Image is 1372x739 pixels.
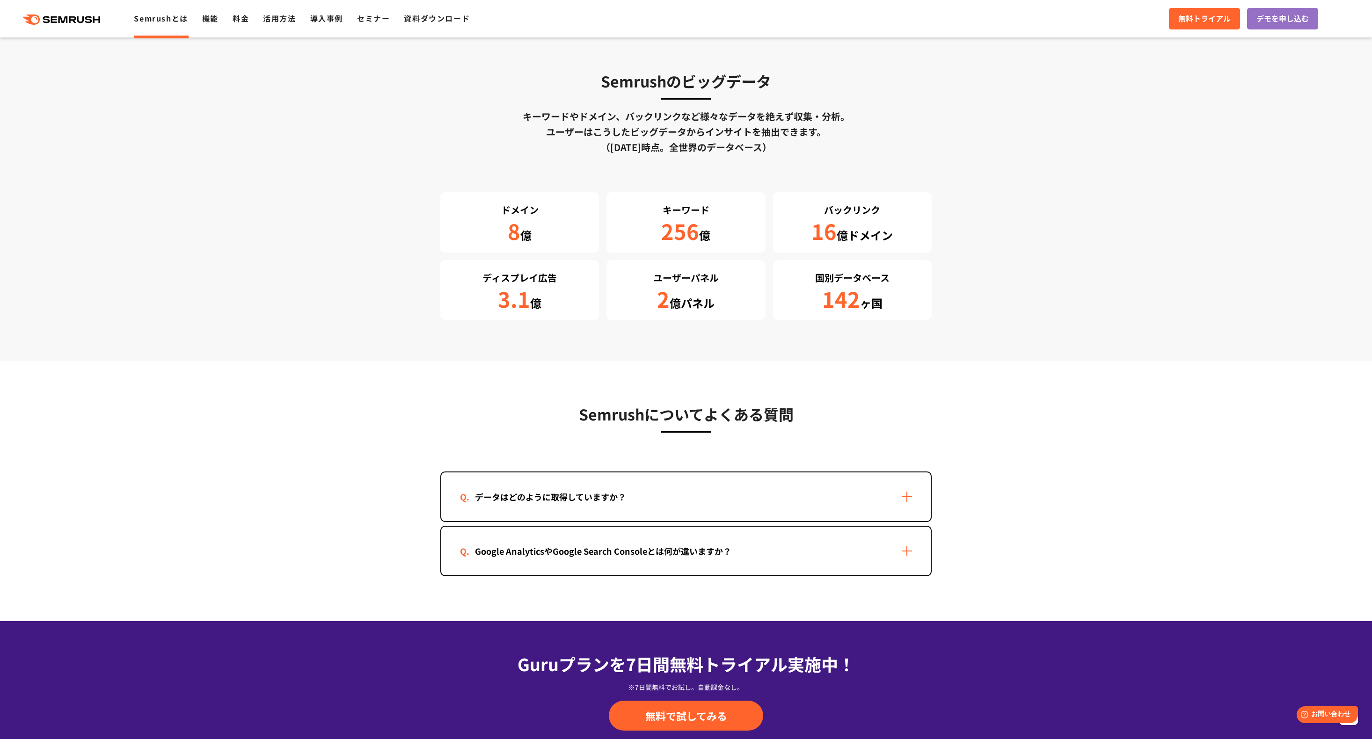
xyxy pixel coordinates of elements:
div: ディスプレイ広告 [445,270,594,285]
div: ドメイン [445,203,594,217]
a: 機能 [202,13,219,24]
div: 億 [611,219,760,244]
span: 3.1 [498,283,530,314]
span: 142 [822,283,860,314]
a: セミナー [357,13,390,24]
a: 活用方法 [263,13,296,24]
div: Google AnalyticsやGoogle Search Consoleとは何が違いますか？ [460,544,746,558]
div: ※7日間無料でお試し。自動課金なし。 [440,682,932,692]
a: 導入事例 [310,13,343,24]
div: Guruプランを7日間 [440,651,932,676]
h3: Semrushについてよくある質問 [440,402,932,426]
a: 無料トライアル [1169,8,1240,29]
span: 16 [811,216,837,246]
div: 億パネル [611,287,760,312]
span: デモを申し込む [1256,13,1309,25]
a: 無料で試してみる [609,701,763,731]
span: 2 [657,283,670,314]
span: 無料で試してみる [645,709,727,723]
iframe: Help widget launcher [1289,703,1362,729]
a: 資料ダウンロード [404,13,470,24]
div: 億ドメイン [778,219,927,244]
span: 256 [661,216,699,246]
div: 国別データベース [778,270,927,285]
div: 億 [445,219,594,244]
div: ヶ国 [778,287,927,312]
a: 料金 [233,13,249,24]
div: キーワード [611,203,760,217]
span: 無料トライアル [1178,13,1231,25]
a: Semrushとは [134,13,188,24]
div: キーワードやドメイン、バックリンクなど様々なデータを絶えず収集・分析。 ユーザーはこうしたビッグデータからインサイトを抽出できます。 （[DATE]時点。全世界のデータベース） [440,109,932,155]
a: デモを申し込む [1247,8,1318,29]
div: 億 [445,287,594,312]
span: 無料トライアル実施中！ [670,652,855,676]
div: ユーザーパネル [611,270,760,285]
div: データはどのように取得していますか？ [460,490,641,504]
div: バックリンク [778,203,927,217]
h3: Semrushのビッグデータ [440,69,932,93]
span: 8 [508,216,520,246]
